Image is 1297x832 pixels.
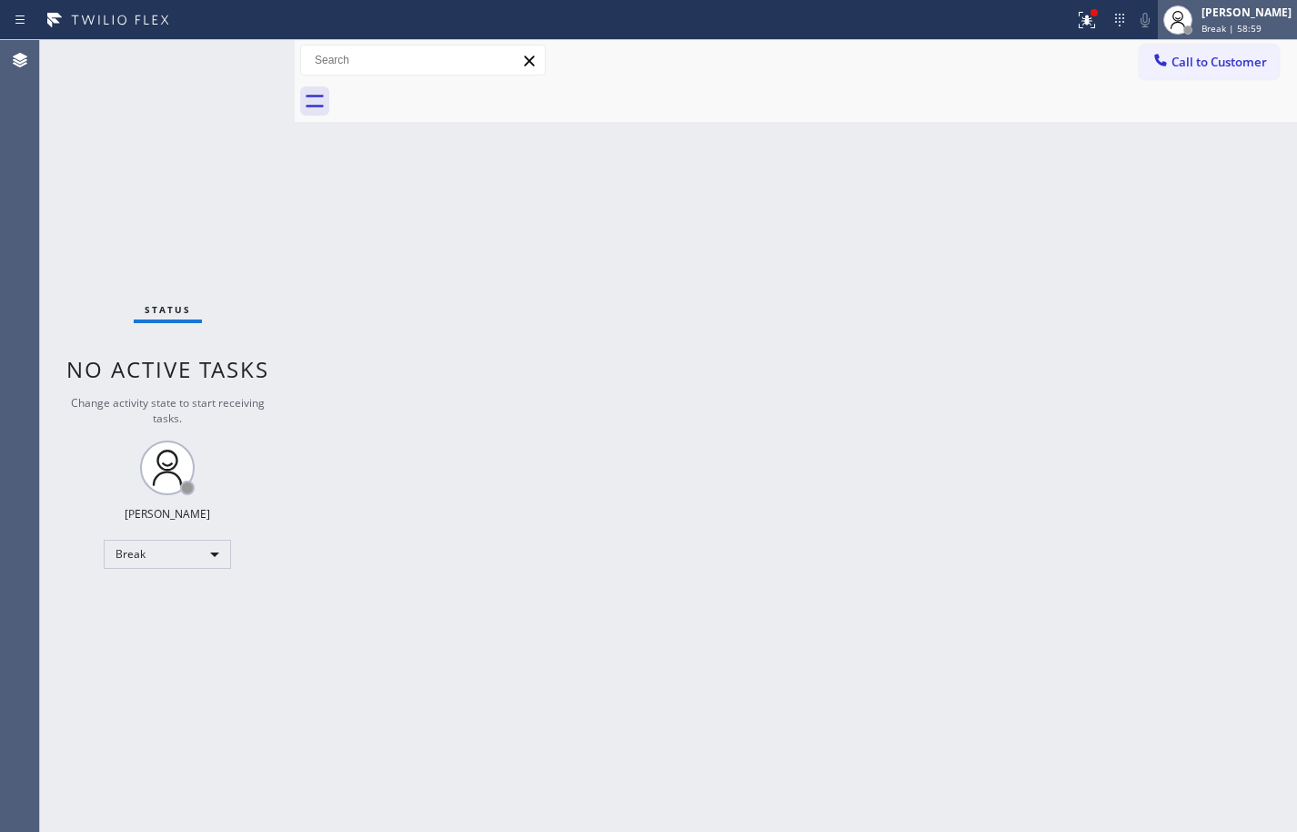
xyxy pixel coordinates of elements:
[71,395,265,426] span: Change activity state to start receiving tasks.
[1132,7,1158,33] button: Mute
[104,540,231,569] div: Break
[145,303,191,316] span: Status
[1171,54,1267,70] span: Call to Customer
[1140,45,1279,79] button: Call to Customer
[125,506,210,522] div: [PERSON_NAME]
[301,46,545,75] input: Search
[1201,5,1292,20] div: [PERSON_NAME]
[66,354,269,384] span: No active tasks
[1201,22,1262,35] span: Break | 58:59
